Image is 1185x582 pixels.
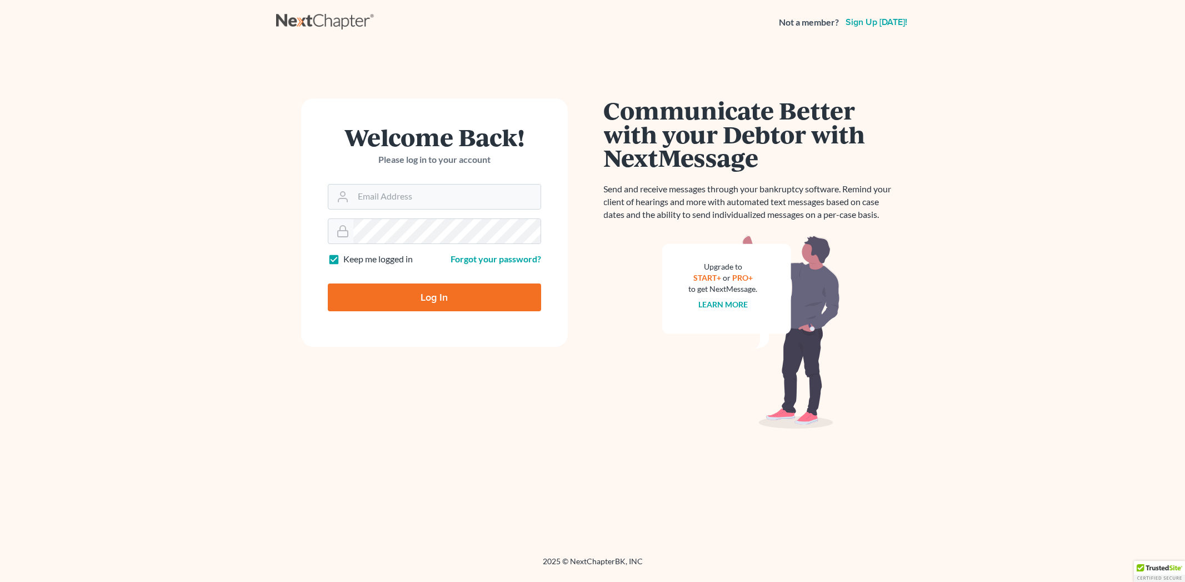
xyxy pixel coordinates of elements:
[732,273,753,282] a: PRO+
[693,273,721,282] a: START+
[689,283,758,295] div: to get NextMessage.
[276,556,909,576] div: 2025 © NextChapterBK, INC
[1134,561,1185,582] div: TrustedSite Certified
[604,183,898,221] p: Send and receive messages through your bankruptcy software. Remind your client of hearings and mo...
[328,125,541,149] h1: Welcome Back!
[698,300,748,309] a: Learn more
[328,283,541,311] input: Log In
[343,253,413,266] label: Keep me logged in
[604,98,898,170] h1: Communicate Better with your Debtor with NextMessage
[353,185,541,209] input: Email Address
[723,273,731,282] span: or
[779,16,839,29] strong: Not a member?
[843,18,909,27] a: Sign up [DATE]!
[689,261,758,272] div: Upgrade to
[662,235,840,429] img: nextmessage_bg-59042aed3d76b12b5cd301f8e5b87938c9018125f34e5fa2b7a6b67550977c72.svg
[328,153,541,166] p: Please log in to your account
[451,253,541,264] a: Forgot your password?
